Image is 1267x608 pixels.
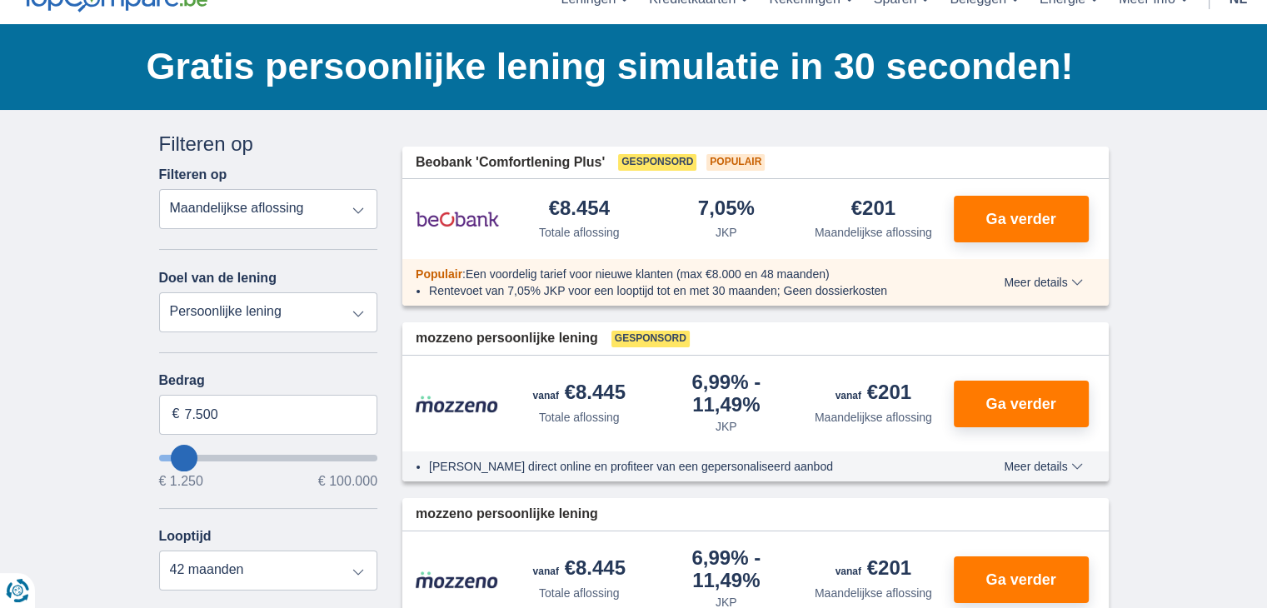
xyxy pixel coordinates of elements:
div: 6,99% [660,548,794,591]
span: Ga verder [985,572,1055,587]
li: [PERSON_NAME] direct online en profiteer van een gepersonaliseerd aanbod [429,458,943,475]
div: : [402,266,956,282]
div: €8.445 [533,382,626,406]
div: Maandelijkse aflossing [815,224,932,241]
span: Ga verder [985,212,1055,227]
div: Totale aflossing [539,224,620,241]
div: Totale aflossing [539,409,620,426]
span: Gesponsord [611,331,690,347]
span: mozzeno persoonlijke lening [416,329,598,348]
span: € 1.250 [159,475,203,488]
label: Doel van de lening [159,271,277,286]
span: Ga verder [985,396,1055,411]
span: Beobank 'Comfortlening Plus' [416,153,605,172]
span: Gesponsord [618,154,696,171]
label: Looptijd [159,529,212,544]
label: Bedrag [159,373,378,388]
li: Rentevoet van 7,05% JKP voor een looptijd tot en met 30 maanden; Geen dossierkosten [429,282,943,299]
div: JKP [716,224,737,241]
span: Een voordelig tarief voor nieuwe klanten (max €8.000 en 48 maanden) [466,267,830,281]
div: €201 [836,382,911,406]
span: Meer details [1004,461,1082,472]
div: €201 [836,558,911,581]
div: €201 [851,198,895,221]
input: wantToBorrow [159,455,378,461]
div: Maandelijkse aflossing [815,409,932,426]
button: Ga verder [954,556,1089,603]
span: Populair [706,154,765,171]
div: Totale aflossing [539,585,620,601]
button: Meer details [991,460,1095,473]
div: JKP [716,418,737,435]
img: product.pl.alt Beobank [416,198,499,240]
div: €8.454 [549,198,610,221]
div: Maandelijkse aflossing [815,585,932,601]
span: € [172,405,180,424]
label: Filteren op [159,167,227,182]
div: Filteren op [159,130,378,158]
img: product.pl.alt Mozzeno [416,571,499,589]
img: product.pl.alt Mozzeno [416,395,499,413]
div: 6,99% [660,372,794,415]
span: mozzeno persoonlijke lening [416,505,598,524]
span: Populair [416,267,462,281]
button: Ga verder [954,381,1089,427]
span: € 100.000 [318,475,377,488]
button: Ga verder [954,196,1089,242]
span: Meer details [1004,277,1082,288]
div: €8.445 [533,558,626,581]
button: Meer details [991,276,1095,289]
h1: Gratis persoonlijke lening simulatie in 30 seconden! [147,41,1109,92]
div: 7,05% [698,198,755,221]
